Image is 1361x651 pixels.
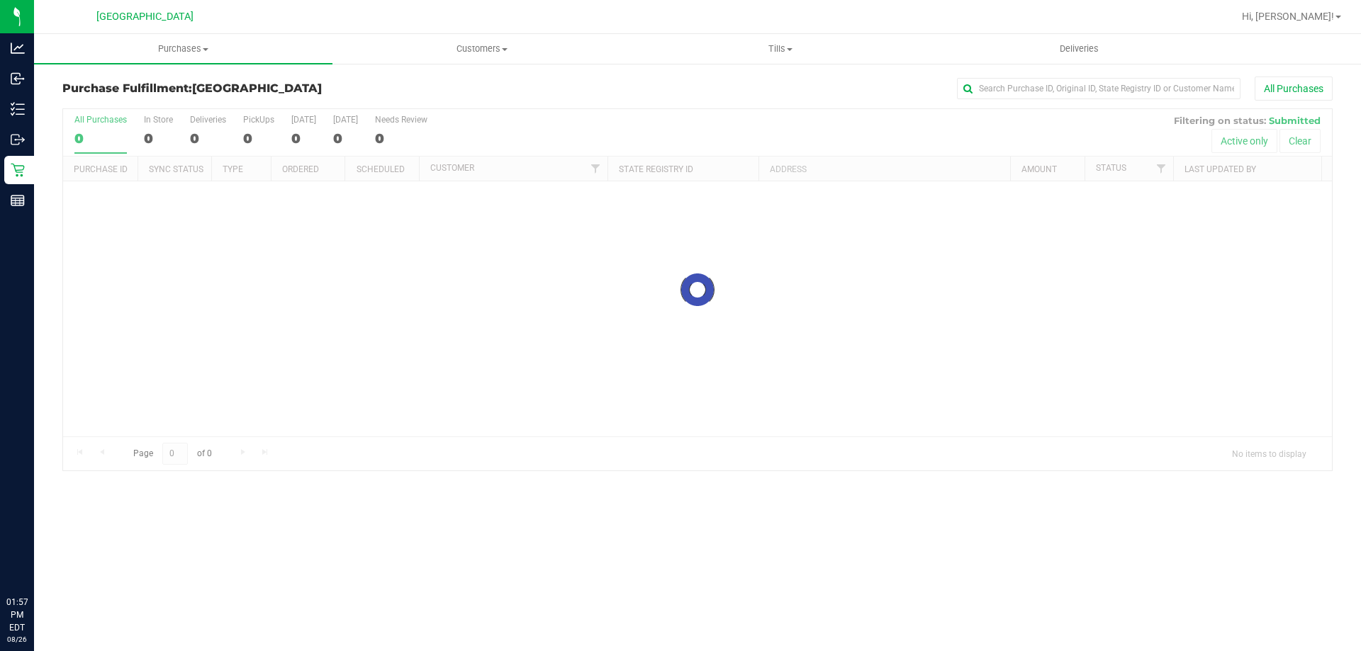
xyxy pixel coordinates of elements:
[11,41,25,55] inline-svg: Analytics
[11,102,25,116] inline-svg: Inventory
[11,193,25,208] inline-svg: Reports
[6,596,28,634] p: 01:57 PM EDT
[631,34,929,64] a: Tills
[96,11,194,23] span: [GEOGRAPHIC_DATA]
[1041,43,1118,55] span: Deliveries
[11,132,25,147] inline-svg: Outbound
[192,81,322,95] span: [GEOGRAPHIC_DATA]
[11,163,25,177] inline-svg: Retail
[333,43,630,55] span: Customers
[34,34,332,64] a: Purchases
[930,34,1228,64] a: Deliveries
[6,634,28,645] p: 08/26
[34,43,332,55] span: Purchases
[11,72,25,86] inline-svg: Inbound
[632,43,929,55] span: Tills
[332,34,631,64] a: Customers
[62,82,486,95] h3: Purchase Fulfillment:
[1242,11,1334,22] span: Hi, [PERSON_NAME]!
[1255,77,1333,101] button: All Purchases
[957,78,1240,99] input: Search Purchase ID, Original ID, State Registry ID or Customer Name...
